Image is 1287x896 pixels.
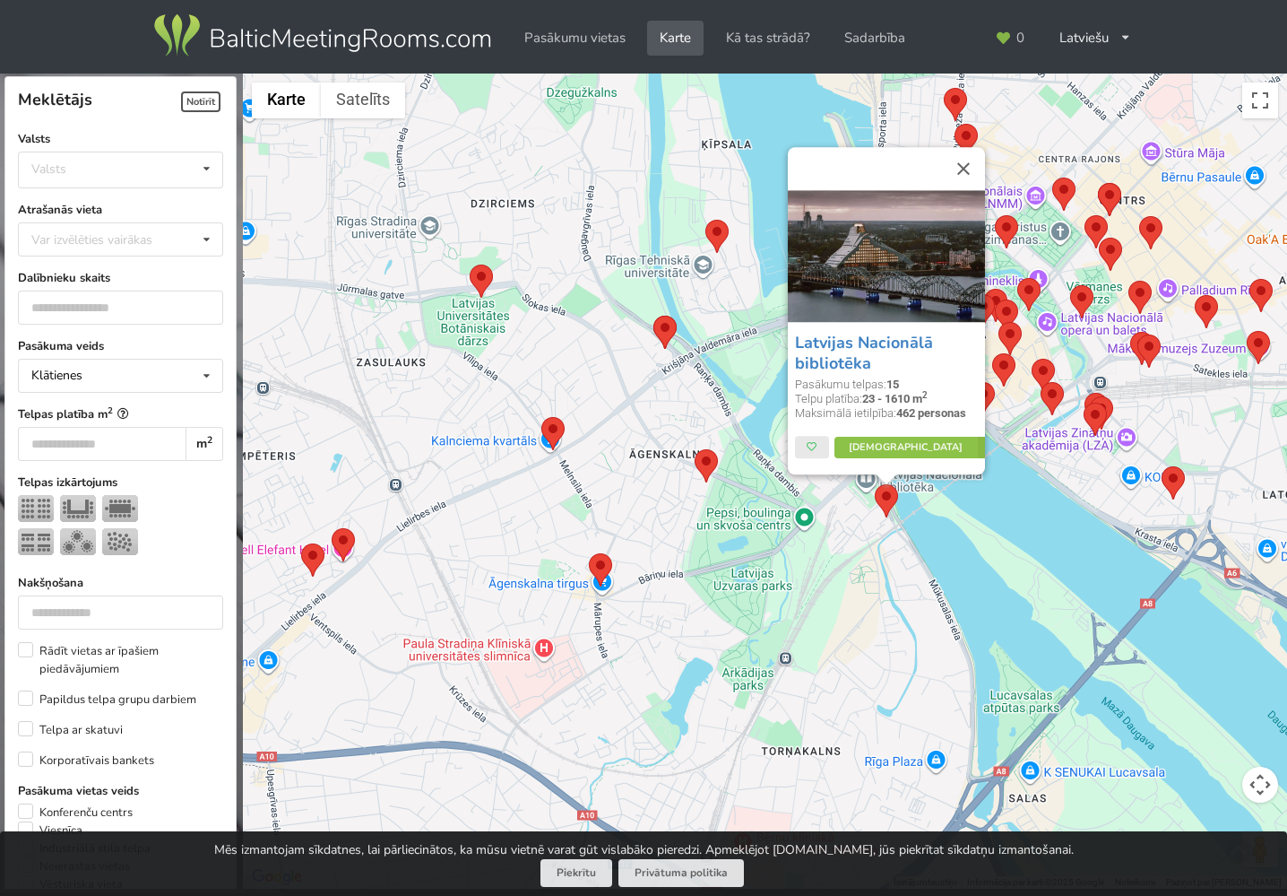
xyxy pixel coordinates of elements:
[60,495,96,522] img: U-Veids
[18,804,133,822] label: Konferenču centrs
[321,83,405,118] button: Rādīt satelīta fotogrāfisko datu bāzi
[151,11,494,61] img: Baltic Meeting Rooms
[832,21,918,56] a: Sadarbība
[886,378,899,392] strong: 15
[795,332,933,374] a: Latvijas Nacionālā bibliotēka
[18,721,123,739] label: Telpa ar skatuvi
[788,191,985,323] img: Konferenču centrs | Rīga | Latvijas Nacionālā bibliotēka
[18,642,223,678] label: Rādīt vietas ar īpašiem piedāvājumiem
[186,427,222,461] div: m
[942,148,985,191] button: Aizvērt
[18,495,54,522] img: Teātris
[18,691,196,709] label: Papildus telpa grupu darbiem
[795,407,978,422] div: Maksimālā ietilpība:
[18,474,223,491] label: Telpas izkārtojums
[1242,767,1278,803] button: Kartes kameras vadīklas
[181,91,220,112] span: Notīrīt
[18,752,154,770] label: Korporatīvais bankets
[207,433,212,447] sup: 2
[18,574,223,592] label: Nakšņošana
[102,528,138,555] img: Pieņemšana
[512,21,638,56] a: Pasākumu vietas
[618,859,744,887] a: Privātuma politika
[252,83,321,118] button: Rādīt ielu karti
[18,130,223,148] label: Valsts
[862,393,928,406] strong: 23 - 1610 m
[18,822,82,839] label: Viesnīca
[834,438,1003,459] a: [DEMOGRAPHIC_DATA]
[713,21,823,56] a: Kā tas strādā?
[102,495,138,522] img: Sapulce
[27,229,193,249] div: Var izvēlēties vairākas
[60,528,96,555] img: Bankets
[31,370,82,382] div: Klātienes
[18,201,223,219] label: Atrašanās vieta
[1016,31,1024,45] span: 0
[18,269,223,287] label: Dalībnieku skaits
[647,21,704,56] a: Karte
[795,378,978,393] div: Pasākumu telpas:
[18,405,223,423] label: Telpas platība m
[1242,83,1278,118] button: Pārslēgt pilnekrāna skatu
[18,337,223,355] label: Pasākuma veids
[18,782,223,800] label: Pasākuma vietas veids
[922,391,928,401] sup: 2
[31,161,66,177] div: Valsts
[896,407,966,421] strong: 462 personas
[1047,21,1144,56] div: Latviešu
[795,393,978,407] div: Telpu platība:
[108,405,113,416] sup: 2
[18,528,54,555] img: Klase
[18,89,92,110] span: Meklētājs
[540,859,612,887] button: Piekrītu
